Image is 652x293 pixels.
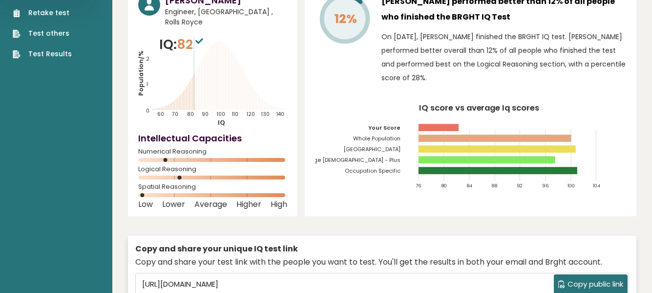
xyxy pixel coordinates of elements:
span: Higher [236,203,261,206]
tspan: 130 [261,111,270,118]
tspan: IQ score vs average Iq scores [419,102,540,113]
span: Numerical Reasoning [138,150,287,154]
tspan: Population/% [137,51,145,96]
tspan: 140 [276,111,284,118]
tspan: 90 [202,111,209,118]
tspan: 0 [146,107,149,114]
span: Engineer, [GEOGRAPHIC_DATA] , Rolls Royce [165,7,287,27]
tspan: 84 [466,182,472,189]
tspan: Occupation Specific [345,167,400,175]
tspan: 80 [187,111,194,118]
span: Spatial Reasoning [138,185,287,189]
tspan: 104 [594,182,601,189]
tspan: 88 [492,182,498,189]
tspan: IQ [218,118,225,127]
span: Low [138,203,153,206]
span: Lower [162,203,185,206]
tspan: 110 [232,111,238,118]
tspan: Age [DEMOGRAPHIC_DATA] - Plus [310,157,400,164]
tspan: Whole Population [353,135,400,142]
p: IQ: [159,35,206,54]
div: Copy and share your test link with the people you want to test. You'll get the results in both yo... [135,256,629,268]
tspan: 60 [157,111,164,118]
tspan: 120 [247,111,255,118]
tspan: 96 [543,182,549,189]
tspan: 2 [146,55,149,63]
tspan: [GEOGRAPHIC_DATA] [343,146,400,154]
span: Logical Reasoning [138,167,287,171]
a: Retake test [13,8,72,18]
tspan: 100 [217,111,225,118]
span: Copy public link [568,279,623,290]
a: Test others [13,28,72,39]
tspan: 12% [335,10,357,27]
tspan: Your Score [368,124,400,132]
tspan: 70 [172,111,178,118]
tspan: 76 [416,182,421,189]
span: High [271,203,287,206]
p: On [DATE], [PERSON_NAME] finished the BRGHT IQ test. [PERSON_NAME] performed better overall than ... [381,30,626,85]
tspan: 92 [517,182,523,189]
tspan: 80 [441,182,447,189]
span: 82 [177,35,206,53]
tspan: 1 [147,81,148,88]
tspan: 100 [568,182,575,189]
div: Copy and share your unique IQ test link [135,243,629,255]
a: Test Results [13,49,72,59]
h4: Intellectual Capacities [138,132,287,145]
span: Average [194,203,227,206]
